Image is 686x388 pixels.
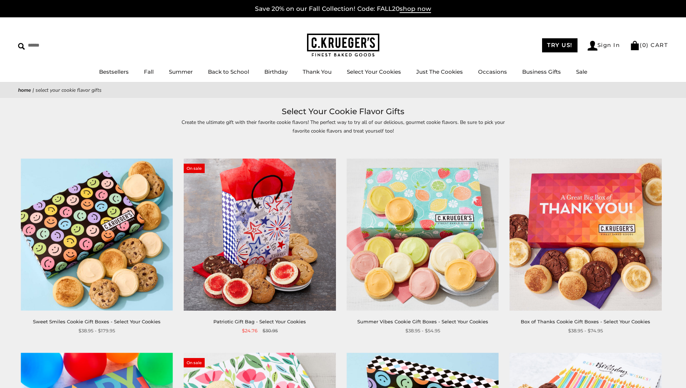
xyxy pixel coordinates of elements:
[521,319,650,324] a: Box of Thanks Cookie Gift Boxes - Select Your Cookies
[18,87,31,94] a: Home
[18,43,25,50] img: Search
[568,327,603,335] span: $38.95 - $74.95
[630,41,640,50] img: Bag
[405,327,440,335] span: $38.95 - $54.95
[263,327,278,335] span: $30.95
[357,319,488,324] a: Summer Vibes Cookie Gift Boxes - Select Your Cookies
[542,38,578,52] a: TRY US!
[78,327,115,335] span: $38.95 - $179.95
[588,41,620,51] a: Sign In
[255,5,431,13] a: Save 20% on our Fall Collection! Code: FALL20shop now
[33,319,161,324] a: Sweet Smiles Cookie Gift Boxes - Select Your Cookies
[576,68,587,75] a: Sale
[242,327,257,335] span: $24.76
[184,159,336,311] img: Patriotic Gift Bag - Select Your Cookies
[346,159,499,311] img: Summer Vibes Cookie Gift Boxes - Select Your Cookies
[213,319,306,324] a: Patriotic Gift Bag - Select Your Cookies
[177,118,510,135] p: Create the ultimate gift with their favorite cookie flavors! The perfect way to try all of our de...
[169,68,193,75] a: Summer
[29,105,657,118] h1: Select Your Cookie Flavor Gifts
[522,68,561,75] a: Business Gifts
[307,34,379,57] img: C.KRUEGER'S
[18,86,668,94] nav: breadcrumbs
[478,68,507,75] a: Occasions
[303,68,332,75] a: Thank You
[510,159,662,311] img: Box of Thanks Cookie Gift Boxes - Select Your Cookies
[630,42,668,48] a: (0) CART
[208,68,249,75] a: Back to School
[184,358,205,367] span: On sale
[184,164,205,173] span: On sale
[35,87,102,94] span: Select Your Cookie Flavor Gifts
[642,42,647,48] span: 0
[347,68,401,75] a: Select Your Cookies
[33,87,34,94] span: |
[588,41,597,51] img: Account
[144,68,154,75] a: Fall
[21,159,173,311] img: Sweet Smiles Cookie Gift Boxes - Select Your Cookies
[99,68,129,75] a: Bestsellers
[416,68,463,75] a: Just The Cookies
[400,5,431,13] span: shop now
[18,40,104,51] input: Search
[264,68,287,75] a: Birthday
